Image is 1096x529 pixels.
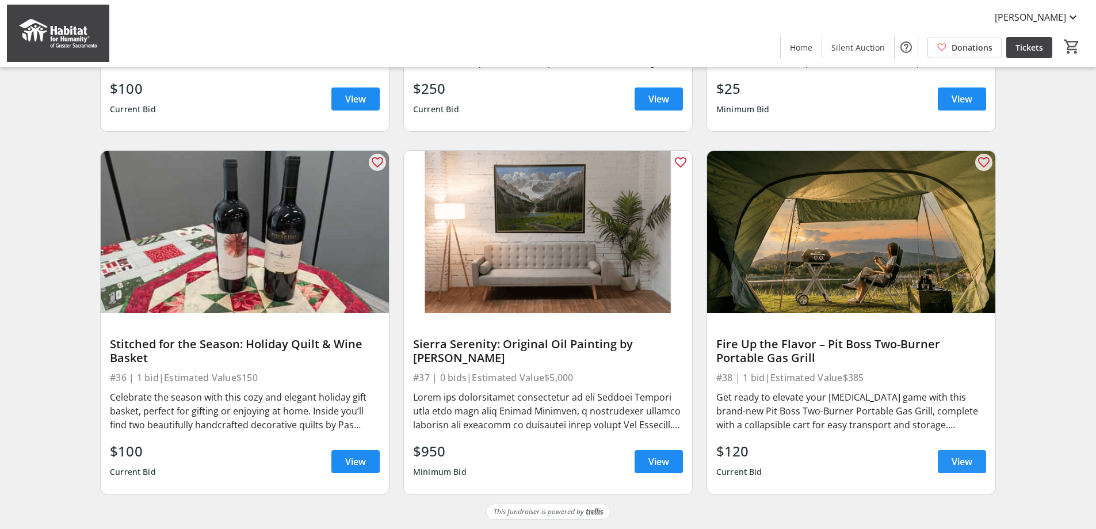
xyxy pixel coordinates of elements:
div: $25 [716,78,770,99]
span: This fundraiser is powered by [494,507,584,517]
mat-icon: favorite_outline [371,155,384,169]
div: $100 [110,441,156,462]
img: Fire Up the Flavor – Pit Boss Two-Burner Portable Gas Grill [707,151,995,313]
a: Tickets [1006,37,1052,58]
img: Habitat for Humanity of Greater Sacramento's Logo [7,5,109,62]
span: View [345,92,366,106]
button: Cart [1061,36,1082,57]
div: #37 | 0 bids | Estimated Value $5,000 [413,370,683,386]
div: Fire Up the Flavor – Pit Boss Two-Burner Portable Gas Grill [716,337,986,365]
div: Current Bid [110,99,156,120]
div: Minimum Bid [716,99,770,120]
span: Silent Auction [831,41,885,54]
div: #38 | 1 bid | Estimated Value $385 [716,370,986,386]
span: Tickets [1015,41,1043,54]
a: View [635,450,683,473]
a: View [331,87,380,111]
div: Stitched for the Season: Holiday Quilt & Wine Basket [110,337,380,365]
span: View [952,92,972,106]
img: Trellis Logo [586,508,603,516]
img: Stitched for the Season: Holiday Quilt & Wine Basket [101,151,389,313]
div: $950 [413,441,467,462]
a: View [635,87,683,111]
mat-icon: favorite_outline [674,155,688,169]
button: Help [895,36,918,59]
a: Silent Auction [822,37,894,58]
div: $120 [716,441,762,462]
a: View [938,450,986,473]
a: Donations [927,37,1002,58]
a: Home [781,37,822,58]
div: Sierra Serenity: Original Oil Painting by [PERSON_NAME] [413,337,683,365]
span: Donations [952,41,992,54]
button: [PERSON_NAME] [986,8,1089,26]
div: Current Bid [716,462,762,482]
div: Current Bid [110,462,156,482]
span: [PERSON_NAME] [995,10,1066,24]
span: View [648,455,669,469]
span: View [345,455,366,469]
img: Sierra Serenity: Original Oil Painting by Tom Sorenson [404,151,692,313]
div: Celebrate the season with this cozy and elegant holiday gift basket, perfect for gifting or enjoy... [110,390,380,432]
span: View [952,455,972,469]
div: Minimum Bid [413,462,467,482]
div: Lorem ips dolorsitamet consectetur ad eli Seddoei Tempori utla etdo magn aliq Enimad Minimven, q ... [413,390,683,432]
span: View [648,92,669,106]
mat-icon: favorite_outline [977,155,991,169]
div: $250 [413,78,459,99]
a: View [938,87,986,111]
span: Home [790,41,812,54]
div: Current Bid [413,99,459,120]
div: #36 | 1 bid | Estimated Value $150 [110,370,380,386]
div: Get ready to elevate your [MEDICAL_DATA] game with this brand-new Pit Boss Two-Burner Portable Ga... [716,390,986,432]
a: View [331,450,380,473]
div: $100 [110,78,156,99]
